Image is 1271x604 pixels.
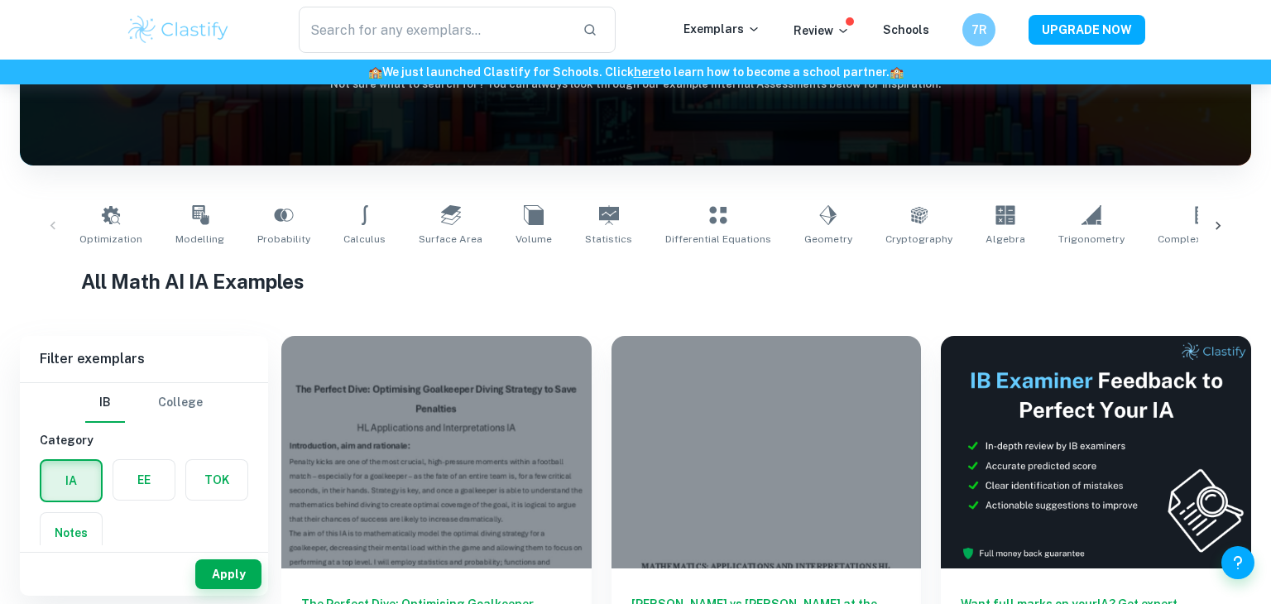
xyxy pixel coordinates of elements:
span: Geometry [804,232,852,247]
h6: Filter exemplars [20,336,268,382]
span: Probability [257,232,310,247]
button: TOK [186,460,247,500]
span: Statistics [585,232,632,247]
button: IB [85,383,125,423]
div: Filter type choice [85,383,203,423]
span: Modelling [175,232,224,247]
span: Calculus [343,232,386,247]
span: Cryptography [885,232,952,247]
button: EE [113,460,175,500]
button: Notes [41,513,102,553]
button: UPGRADE NOW [1029,15,1145,45]
button: College [158,383,203,423]
p: Review [794,22,850,40]
input: Search for any exemplars... [299,7,569,53]
span: Trigonometry [1058,232,1125,247]
span: 🏫 [368,65,382,79]
button: Apply [195,559,261,589]
button: Help and Feedback [1221,546,1254,579]
h6: 7R [970,21,989,39]
span: Volume [516,232,552,247]
span: 🏫 [890,65,904,79]
a: Schools [883,23,929,36]
h1: All Math AI IA Examples [81,266,1189,296]
h6: Not sure what to search for? You can always look through our example Internal Assessments below f... [20,76,1251,93]
p: Exemplars [683,20,760,38]
button: 7R [962,13,995,46]
img: Clastify logo [126,13,231,46]
span: Differential Equations [665,232,771,247]
h6: We just launched Clastify for Schools. Click to learn how to become a school partner. [3,63,1268,81]
span: Complex Numbers [1158,232,1249,247]
h6: Category [40,431,248,449]
a: here [634,65,659,79]
span: Surface Area [419,232,482,247]
span: Algebra [986,232,1025,247]
button: IA [41,461,101,501]
span: Optimization [79,232,142,247]
img: Thumbnail [941,336,1251,568]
